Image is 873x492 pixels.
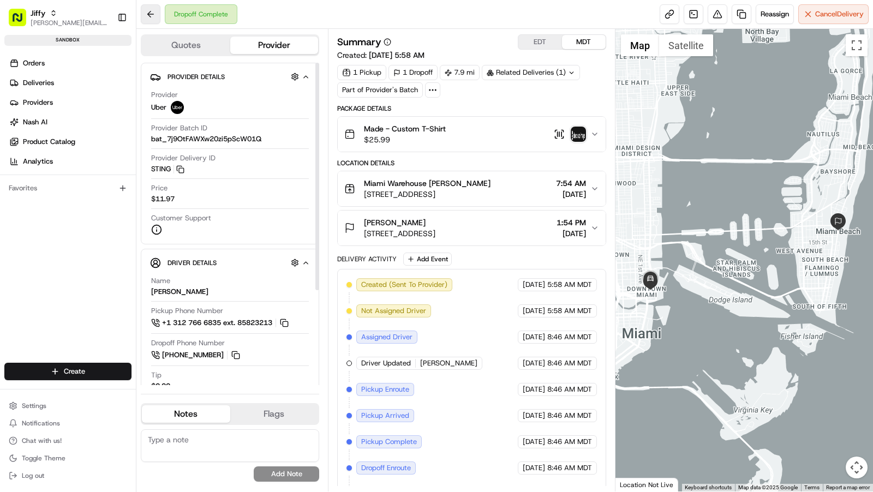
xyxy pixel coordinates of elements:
span: Providers [23,98,53,107]
span: Driver Updated [361,358,411,368]
span: 8:46 AM MDT [547,332,592,342]
button: Flags [230,405,319,423]
button: Log out [4,468,131,483]
div: Start new chat [49,104,179,115]
span: Provider [151,90,178,100]
span: Notifications [22,419,60,428]
div: $0.00 [151,381,170,391]
div: 📗 [11,244,20,253]
a: Open this area in Google Maps (opens a new window) [618,477,654,491]
button: Provider Details [150,68,310,86]
button: Made - Custom T-Shirt$25.99photo_proof_of_delivery image [338,117,606,152]
button: Quotes [142,37,230,54]
a: Product Catalog [4,133,136,151]
span: Uber [151,103,166,112]
a: 📗Knowledge Base [7,239,88,259]
span: [DATE] [523,280,545,290]
span: [PERSON_NAME] [34,198,88,207]
a: Report a map error [826,484,870,490]
span: [DATE] [523,332,545,342]
div: Location Details [337,159,606,167]
span: Name [151,276,170,286]
span: Driver Details [168,259,217,267]
span: Create [64,367,85,376]
span: Provider Batch ID [151,123,207,133]
span: Created: [337,50,424,61]
button: CancelDelivery [798,4,869,24]
button: Show satellite imagery [659,34,713,56]
img: unihopllc [11,158,28,176]
div: Delivery Activity [337,255,397,263]
div: Past conversations [11,141,73,150]
span: 8:46 AM MDT [547,358,592,368]
div: 1 Dropoff [388,65,438,80]
span: Made - Custom T-Shirt [364,123,446,134]
img: Google [618,477,654,491]
div: Favorites [4,179,131,197]
span: [DATE] [97,198,119,207]
span: 1:54 PM [557,217,586,228]
a: +1 312 766 6835 ext. 85823213 [151,317,290,329]
button: Miami Warehouse [PERSON_NAME][STREET_ADDRESS]7:54 AM[DATE] [338,171,606,206]
button: Reassign [756,4,794,24]
span: Pickup Enroute [361,385,409,394]
button: See all [169,139,199,152]
img: photo_proof_of_delivery image [571,127,586,142]
button: Toggle fullscreen view [846,34,868,56]
span: Dropoff Phone Number [151,338,225,348]
span: 8:46 AM MDT [547,385,592,394]
button: [PERSON_NAME][EMAIL_ADDRESS][DOMAIN_NAME] [31,19,109,27]
button: Jiffy[PERSON_NAME][EMAIL_ADDRESS][DOMAIN_NAME] [4,4,113,31]
span: Chat with us! [22,436,62,445]
span: [DATE] [556,189,586,200]
button: Provider [230,37,319,54]
span: Nash AI [23,117,47,127]
div: [PERSON_NAME] [151,287,208,297]
a: 💻API Documentation [88,239,180,259]
span: [DATE] [557,228,586,239]
a: Powered byPylon [77,269,132,278]
a: Deliveries [4,74,136,92]
span: Pickup Phone Number [151,306,223,316]
button: STING [151,164,184,174]
button: Create [4,363,131,380]
button: Notifications [4,416,131,431]
button: Keyboard shortcuts [685,484,732,491]
span: [DATE] [523,411,545,421]
span: Deliveries [23,78,54,88]
span: 8:46 AM MDT [547,463,592,473]
a: [PHONE_NUMBER] [151,349,242,361]
div: Location Not Live [615,478,678,491]
a: Analytics [4,153,136,170]
span: Provider Delivery ID [151,153,216,163]
span: Customer Support [151,213,211,223]
span: [PERSON_NAME] [364,217,426,228]
div: Related Deliveries (1) [482,65,580,80]
button: Chat with us! [4,433,131,448]
span: 5:58 AM MDT [547,306,592,316]
span: [STREET_ADDRESS] [364,189,491,200]
span: API Documentation [103,243,175,254]
button: Jiffy [31,8,45,19]
a: Providers [4,94,136,111]
span: [DATE] [523,437,545,447]
span: $25.99 [364,134,446,145]
img: 5e9a9d7314ff4150bce227a61376b483.jpg [23,104,43,123]
span: [DATE] [71,169,94,177]
span: Pickup Arrived [361,411,409,421]
div: sandbox [4,35,131,46]
span: Orders [23,58,45,68]
button: Start new chat [186,107,199,120]
button: Show street map [621,34,659,56]
a: Terms (opens in new tab) [804,484,820,490]
div: We're available if you need us! [49,115,150,123]
span: unihopllc [34,169,63,177]
span: 8:46 AM MDT [547,411,592,421]
span: 8:46 AM MDT [547,437,592,447]
span: 7:54 AM [556,178,586,189]
span: • [65,169,69,177]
